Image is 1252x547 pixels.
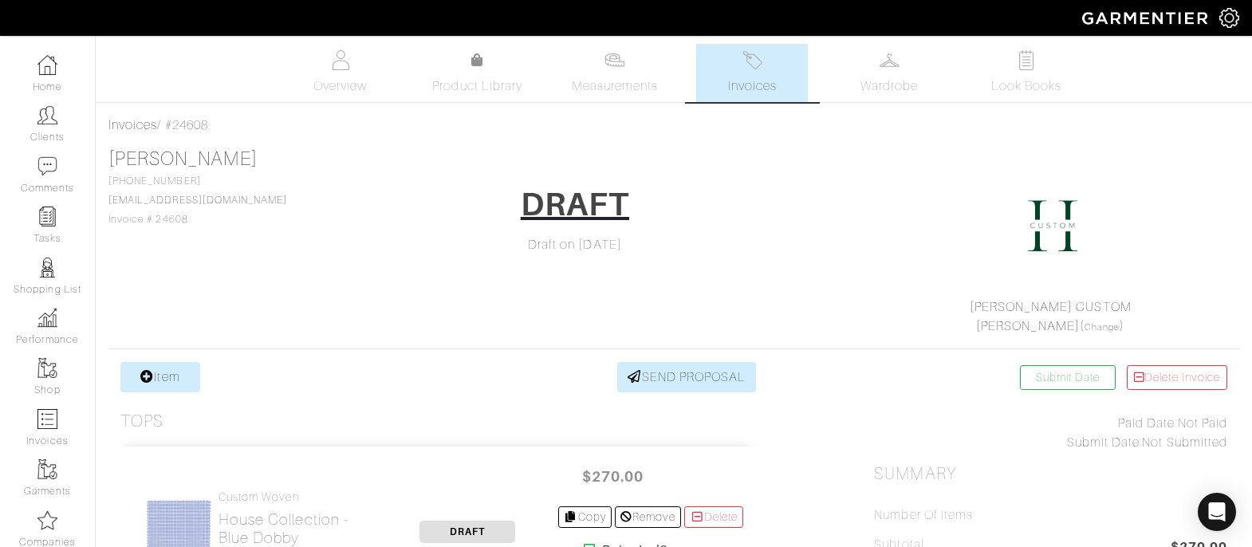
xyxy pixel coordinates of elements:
span: Submit Date: [1067,435,1143,450]
img: wardrobe-487a4870c1b7c33e795ec22d11cfc2ed9d08956e64fb3008fe2437562e282088.svg [880,50,900,70]
span: $270.00 [565,459,660,494]
h5: Number of Items [874,508,973,523]
a: Change [1085,322,1120,332]
a: DRAFT [419,524,515,538]
h4: Custom Woven [219,490,377,504]
img: stylists-icon-eb353228a002819b7ec25b43dbf5f0378dd9e0616d9560372ff212230b889e62.png [37,258,57,277]
img: basicinfo-40fd8af6dae0f16599ec9e87c0ef1c0a1fdea2edbe929e3d69a839185d80c458.svg [330,50,350,70]
a: [PERSON_NAME] [976,319,1080,333]
a: Remove [615,506,681,528]
span: Product Library [432,77,522,96]
h2: House Collection - Blue Dobby [219,510,377,547]
span: DRAFT [419,521,515,543]
img: orders-icon-0abe47150d42831381b5fb84f609e132dff9fe21cb692f30cb5eec754e2cba89.png [37,409,57,429]
a: Invoices [108,118,157,132]
img: comment-icon-a0a6a9ef722e966f86d9cbdc48e553b5cf19dbc54f86b18d962a5391bc8f6eb6.png [37,156,57,176]
img: garments-icon-b7da505a4dc4fd61783c78ac3ca0ef83fa9d6f193b1c9dc38574b1d14d53ca28.png [37,358,57,378]
a: DRAFT [510,179,640,235]
a: Invoices [696,44,808,102]
span: [PHONE_NUMBER] Invoice # 24608 [108,175,287,225]
div: Draft on [DATE] [399,235,752,254]
img: orders-27d20c2124de7fd6de4e0e44c1d41de31381a507db9b33961299e4e07d508b8c.svg [742,50,762,70]
div: Not Paid Not Submitted [874,414,1227,452]
img: clients-icon-6bae9207a08558b7cb47a8932f037763ab4055f8c8b6bfacd5dc20c3e0201464.png [37,105,57,125]
img: gear-icon-white-bd11855cb880d31180b6d7d6211b90ccbf57a29d726f0c71d8c61bd08dd39cc2.png [1219,8,1239,28]
span: Invoices [728,77,777,96]
img: garmentier-logo-header-white-b43fb05a5012e4ada735d5af1a66efaba907eab6374d6393d1fbf88cb4ef424d.png [1074,4,1219,32]
div: Open Intercom Messenger [1198,493,1236,531]
a: Look Books [970,44,1082,102]
a: [PERSON_NAME] CUSTOM [970,300,1132,314]
span: Look Books [991,77,1062,96]
span: Overview [313,77,367,96]
a: Measurements [559,44,671,102]
a: Delete Invoice [1127,365,1227,390]
div: ( ) [880,297,1220,336]
img: Xu4pDjgfsNsX2exS7cacv7QJ.png [1013,186,1093,266]
img: graph-8b7af3c665d003b59727f371ae50e7771705bf0c487971e6e97d053d13c5068d.png [37,308,57,328]
a: Product Library [422,51,533,96]
a: Wardrobe [833,44,945,102]
img: garments-icon-b7da505a4dc4fd61783c78ac3ca0ef83fa9d6f193b1c9dc38574b1d14d53ca28.png [37,459,57,479]
img: measurements-466bbee1fd09ba9460f595b01e5d73f9e2bff037440d3c8f018324cb6cdf7a4a.svg [604,50,624,70]
a: Overview [285,44,396,102]
div: / #24608 [108,116,1239,135]
a: SEND PROPOSAL [617,362,756,392]
a: Delete [684,506,743,528]
h3: Tops [120,411,163,431]
a: [EMAIL_ADDRESS][DOMAIN_NAME] [108,195,287,206]
img: companies-icon-14a0f246c7e91f24465de634b560f0151b0cc5c9ce11af5fac52e6d7d6371812.png [37,510,57,530]
img: dashboard-icon-dbcd8f5a0b271acd01030246c82b418ddd0df26cd7fceb0bd07c9910d44c42f6.png [37,55,57,75]
a: Copy [558,506,612,528]
a: Submit Date [1020,365,1116,390]
span: Measurements [572,77,659,96]
h1: DRAFT [521,185,629,223]
span: Wardrobe [860,77,918,96]
img: reminder-icon-8004d30b9f0a5d33ae49ab947aed9ed385cf756f9e5892f1edd6e32f2345188e.png [37,207,57,226]
h2: Summary [874,464,1227,484]
img: todo-9ac3debb85659649dc8f770b8b6100bb5dab4b48dedcbae339e5042a72dfd3cc.svg [1017,50,1037,70]
a: Item [120,362,200,392]
a: [PERSON_NAME] [108,148,258,169]
span: Paid Date: [1118,416,1178,431]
